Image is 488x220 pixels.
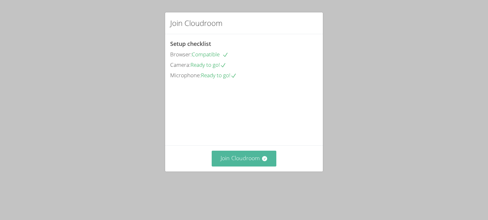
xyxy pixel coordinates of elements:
[170,51,192,58] span: Browser:
[201,72,237,79] span: Ready to go!
[170,72,201,79] span: Microphone:
[192,51,228,58] span: Compatible
[170,17,222,29] h2: Join Cloudroom
[170,40,211,47] span: Setup checklist
[212,151,277,166] button: Join Cloudroom
[170,61,190,68] span: Camera:
[190,61,226,68] span: Ready to go!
